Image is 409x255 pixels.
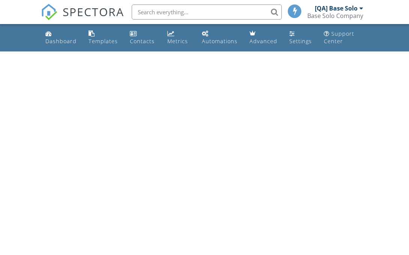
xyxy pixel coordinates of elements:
[247,27,280,48] a: Advanced
[41,10,124,26] a: SPECTORA
[324,30,354,45] div: Support Center
[164,27,193,48] a: Metrics
[315,5,358,12] div: [QA] Base Solo
[130,38,155,45] div: Contacts
[307,12,363,20] div: Base Solo Company
[321,27,367,48] a: Support Center
[167,38,188,45] div: Metrics
[42,27,80,48] a: Dashboard
[89,38,118,45] div: Templates
[286,27,315,48] a: Settings
[45,38,77,45] div: Dashboard
[132,5,282,20] input: Search everything...
[63,4,124,20] span: SPECTORA
[41,4,57,20] img: The Best Home Inspection Software - Spectora
[202,38,238,45] div: Automations
[199,27,241,48] a: Automations (Basic)
[250,38,277,45] div: Advanced
[127,27,158,48] a: Contacts
[289,38,312,45] div: Settings
[86,27,121,48] a: Templates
